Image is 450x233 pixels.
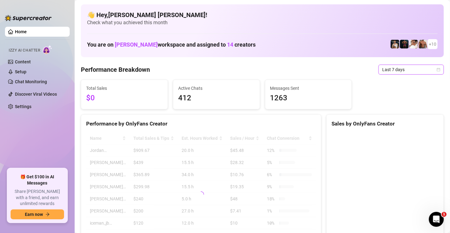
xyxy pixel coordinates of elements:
[15,92,57,97] a: Discover Viral Videos
[86,85,163,92] span: Total Sales
[15,104,31,109] a: Settings
[81,65,150,74] h4: Performance Breakdown
[332,120,438,128] div: Sales by OnlyFans Creator
[227,41,233,48] span: 14
[178,92,255,104] span: 412
[429,41,436,48] span: + 10
[15,59,31,64] a: Content
[429,212,444,227] iframe: Intercom live chat
[391,40,399,48] img: Chris
[25,212,43,217] span: Earn now
[197,191,204,198] span: loading
[87,19,438,26] span: Check what you achieved this month
[442,212,447,217] span: 1
[86,92,163,104] span: $0
[5,15,52,21] img: logo-BBDzfeDw.svg
[11,174,64,186] span: 🎁 Get $100 in AI Messages
[115,41,158,48] span: [PERSON_NAME]
[270,92,347,104] span: 1263
[87,11,438,19] h4: 👋 Hey, [PERSON_NAME] [PERSON_NAME] !
[15,69,26,74] a: Setup
[9,48,40,53] span: Izzy AI Chatter
[15,79,47,84] a: Chat Monitoring
[86,120,316,128] div: Performance by OnlyFans Creator
[15,29,27,34] a: Home
[437,68,440,71] span: calendar
[409,40,418,48] img: Jake
[45,212,50,217] span: arrow-right
[419,40,427,48] img: David
[11,189,64,207] span: Share [PERSON_NAME] with a friend, and earn unlimited rewards
[11,209,64,219] button: Earn nowarrow-right
[43,45,52,54] img: AI Chatter
[400,40,409,48] img: Muscled
[270,85,347,92] span: Messages Sent
[382,65,440,74] span: Last 7 days
[178,85,255,92] span: Active Chats
[87,41,256,48] h1: You are on workspace and assigned to creators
